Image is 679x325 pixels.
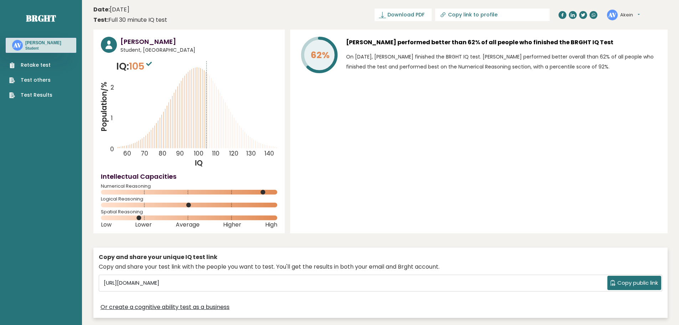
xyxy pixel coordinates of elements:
a: Brght [26,12,56,24]
span: Average [176,223,200,226]
text: AV [608,10,616,19]
tspan: 80 [159,149,166,158]
a: Or create a cognitive ability test as a business [101,303,230,311]
b: Date: [93,5,110,14]
tspan: 60 [123,149,131,158]
b: Test: [93,16,108,24]
h4: Intellectual Capacities [101,172,277,181]
tspan: 120 [229,149,238,158]
time: [DATE] [93,5,129,14]
h3: [PERSON_NAME] performed better than 62% of all people who finished the BRGHT IQ Test [346,37,660,48]
tspan: 110 [212,149,220,158]
tspan: 0 [110,145,114,153]
span: Higher [223,223,241,226]
tspan: 100 [194,149,204,158]
div: Full 30 minute IQ test [93,16,167,24]
a: Test others [9,76,52,84]
span: Low [101,223,112,226]
span: Download PDF [387,11,425,19]
a: Download PDF [375,9,432,21]
tspan: 140 [264,149,274,158]
h3: [PERSON_NAME] [25,40,61,46]
tspan: 62% [310,49,330,61]
div: Copy and share your unique IQ test link [99,253,662,261]
p: On [DATE], [PERSON_NAME] finished the BRGHT IQ test. [PERSON_NAME] performed better overall than ... [346,52,660,72]
tspan: 70 [141,149,148,158]
span: Numerical Reasoning [101,185,277,188]
tspan: 130 [247,149,256,158]
button: Copy public link [607,276,661,290]
tspan: 90 [176,149,184,158]
p: IQ: [116,59,154,73]
text: AV [13,41,21,49]
span: Student, [GEOGRAPHIC_DATA] [120,46,277,54]
a: Test Results [9,91,52,99]
tspan: Population/% [99,82,109,132]
button: Akein [620,11,640,19]
tspan: IQ [195,158,203,168]
p: Student [25,46,61,51]
span: 105 [129,60,154,73]
span: High [265,223,277,226]
tspan: 2 [110,83,114,92]
tspan: 1 [111,114,113,122]
span: Spatial Reasoning [101,210,277,213]
span: Copy public link [617,279,658,287]
div: Copy and share your test link with the people you want to test. You'll get the results in both yo... [99,263,662,271]
span: Logical Reasoning [101,198,277,200]
h3: [PERSON_NAME] [120,37,277,46]
a: Retake test [9,61,52,69]
span: Lower [135,223,152,226]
